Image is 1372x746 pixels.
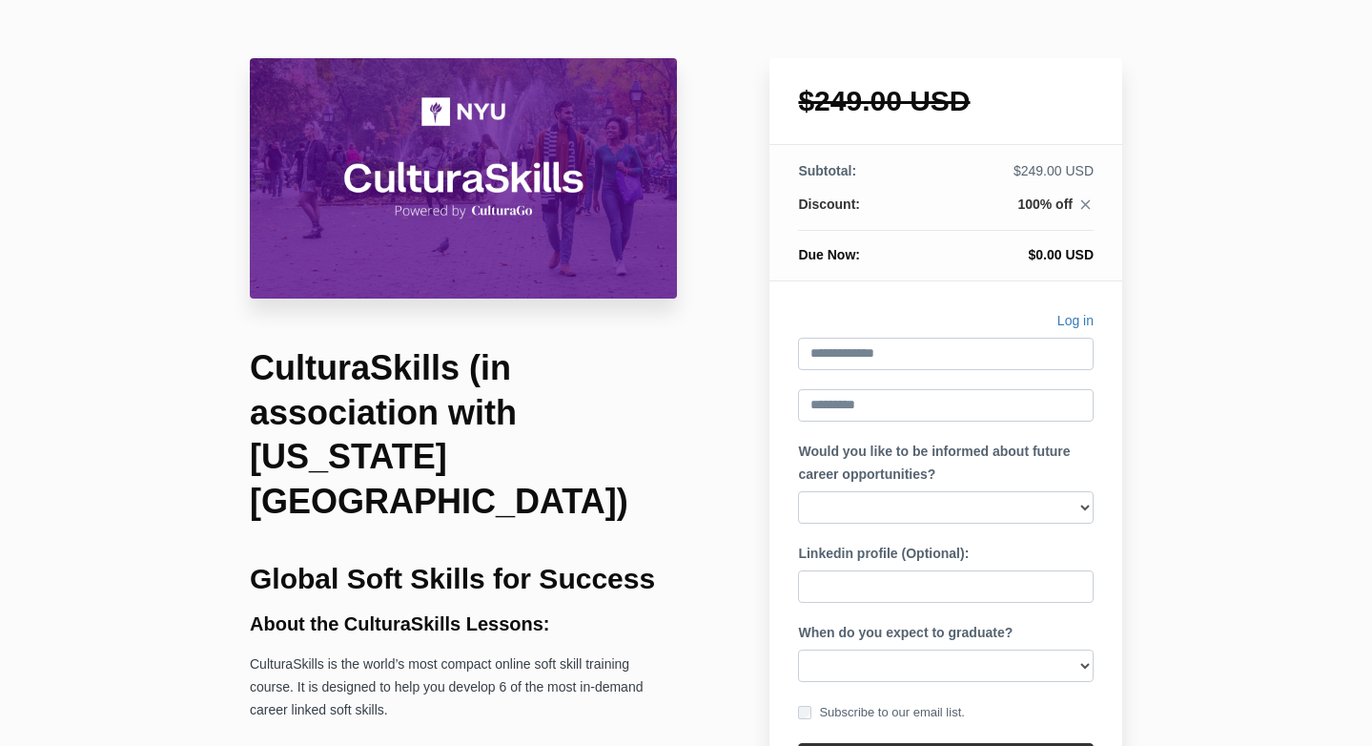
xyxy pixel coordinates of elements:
label: When do you expect to graduate? [798,622,1013,645]
label: Subscribe to our email list. [798,702,964,723]
th: Discount: [798,195,926,231]
h1: CulturaSkills (in association with [US_STATE][GEOGRAPHIC_DATA]) [250,346,677,525]
span: 100% off [1017,197,1073,212]
th: Due Now: [798,231,926,265]
span: $0.00 USD [1029,247,1094,262]
b: Global Soft Skills for Success [250,563,655,594]
span: CulturaSkills is the world’s most compact online soft skill training course. It is designed to he... [250,656,643,717]
input: Subscribe to our email list. [798,706,811,719]
a: Log in [1057,310,1094,338]
h1: $249.00 USD [798,87,1094,115]
label: Linkedin profile (Optional): [798,543,969,566]
i: close [1077,197,1094,213]
img: 31710be-8b5f-527-66b4-0ce37cce11c4_CulturaSkills_NYU_Course_Header_Image.png [250,58,677,299]
span: Subtotal: [798,163,856,178]
a: close [1073,197,1094,218]
label: Would you like to be informed about future career opportunities? [798,441,1094,487]
td: $249.00 USD [927,161,1094,195]
h3: About the CulturaSkills Lessons: [250,613,677,634]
